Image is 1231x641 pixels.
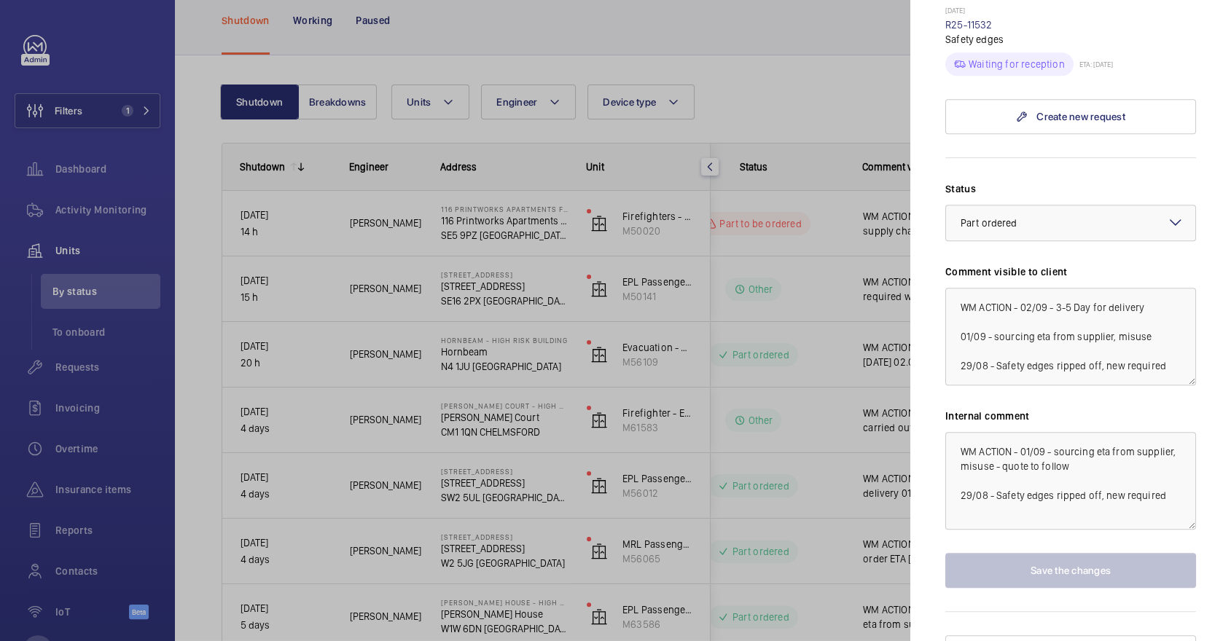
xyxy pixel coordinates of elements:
[945,99,1196,134] a: Create new request
[961,217,1017,229] span: Part ordered
[945,264,1196,279] label: Comment visible to client
[945,553,1196,588] button: Save the changes
[945,409,1196,423] label: Internal comment
[945,6,1196,17] p: [DATE]
[945,19,993,31] a: R25-11532
[945,181,1196,196] label: Status
[945,32,1196,47] p: Safety edges
[1074,60,1113,68] p: ETA: [DATE]
[969,57,1065,71] p: Waiting for reception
